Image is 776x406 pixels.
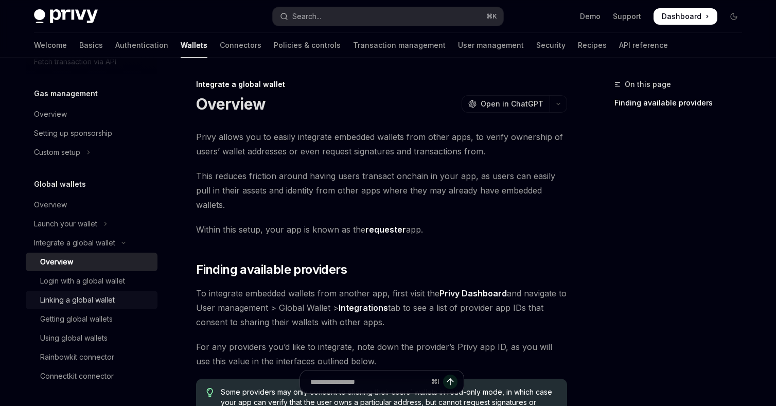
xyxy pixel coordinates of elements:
[34,87,98,100] h5: Gas management
[619,33,668,58] a: API reference
[115,33,168,58] a: Authentication
[34,218,97,230] div: Launch your wallet
[625,78,671,91] span: On this page
[536,33,566,58] a: Security
[654,8,717,25] a: Dashboard
[196,286,567,329] span: To integrate embedded wallets from another app, first visit the and navigate to User management >...
[486,12,497,21] span: ⌘ K
[196,130,567,158] span: Privy allows you to easily integrate embedded wallets from other apps, to verify ownership of use...
[458,33,524,58] a: User management
[292,10,321,23] div: Search...
[40,256,73,268] div: Overview
[274,33,341,58] a: Policies & controls
[34,108,67,120] div: Overview
[443,375,457,389] button: Send message
[439,288,507,299] a: Privy Dashboard
[726,8,742,25] button: Toggle dark mode
[40,313,113,325] div: Getting global wallets
[26,329,157,347] a: Using global wallets
[26,310,157,328] a: Getting global wallets
[614,95,750,111] a: Finding available providers
[26,291,157,309] a: Linking a global wallet
[34,33,67,58] a: Welcome
[181,33,207,58] a: Wallets
[26,234,157,252] button: Toggle Integrate a global wallet section
[613,11,641,22] a: Support
[462,95,550,113] button: Open in ChatGPT
[34,199,67,211] div: Overview
[580,11,601,22] a: Demo
[79,33,103,58] a: Basics
[481,99,543,109] span: Open in ChatGPT
[339,303,388,313] a: Integrations
[26,196,157,214] a: Overview
[34,9,98,24] img: dark logo
[26,215,157,233] button: Toggle Launch your wallet section
[34,146,80,158] div: Custom setup
[196,95,266,113] h1: Overview
[34,237,115,249] div: Integrate a global wallet
[26,105,157,123] a: Overview
[196,261,347,278] span: Finding available providers
[40,370,114,382] div: Connectkit connector
[196,222,567,237] span: Within this setup, your app is known as the app.
[26,143,157,162] button: Toggle Custom setup section
[40,332,108,344] div: Using global wallets
[196,79,567,90] div: Integrate a global wallet
[353,33,446,58] a: Transaction management
[26,348,157,366] a: Rainbowkit connector
[310,370,427,393] input: Ask a question...
[196,340,567,368] span: For any providers you’d like to integrate, note down the provider’s Privy app ID, as you will use...
[40,294,115,306] div: Linking a global wallet
[26,272,157,290] a: Login with a global wallet
[26,253,157,271] a: Overview
[662,11,701,22] span: Dashboard
[40,351,114,363] div: Rainbowkit connector
[196,169,567,212] span: This reduces friction around having users transact onchain in your app, as users can easily pull ...
[220,33,261,58] a: Connectors
[439,288,507,298] strong: Privy Dashboard
[34,127,112,139] div: Setting up sponsorship
[365,224,406,235] strong: requester
[26,124,157,143] a: Setting up sponsorship
[26,367,157,385] a: Connectkit connector
[34,178,86,190] h5: Global wallets
[578,33,607,58] a: Recipes
[273,7,503,26] button: Open search
[40,275,125,287] div: Login with a global wallet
